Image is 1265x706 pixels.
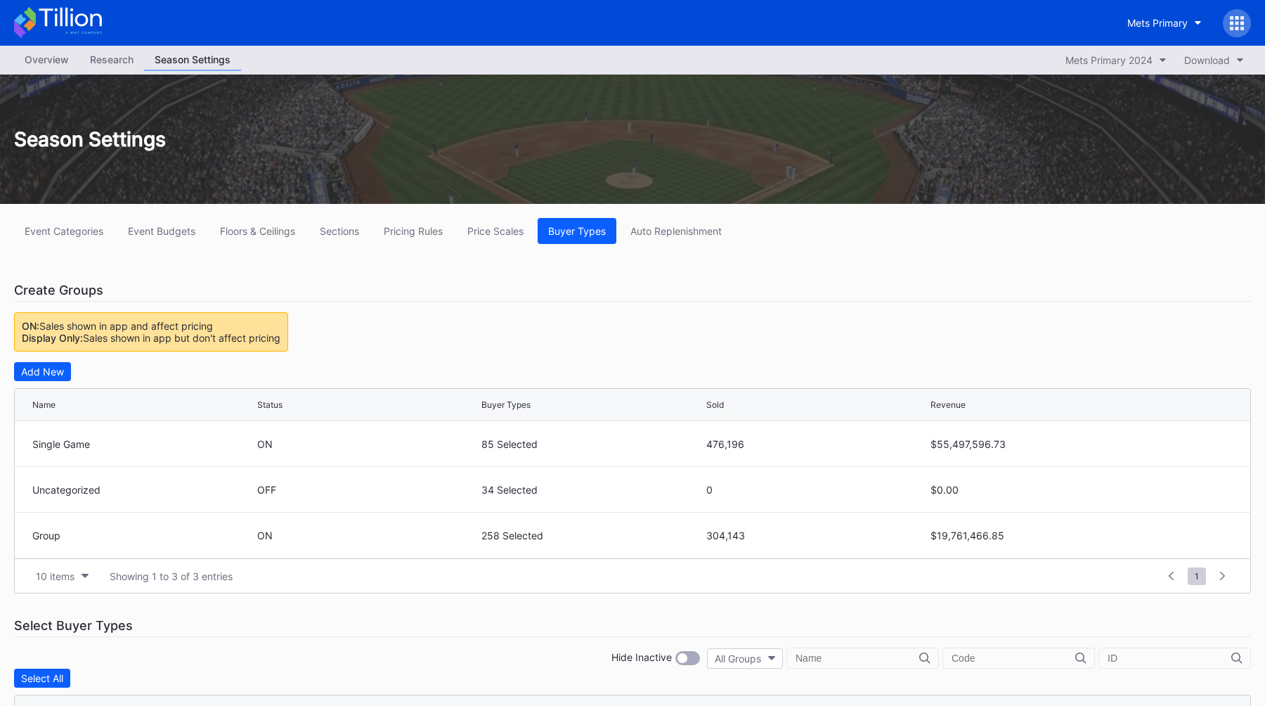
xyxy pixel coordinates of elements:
div: Add New [21,366,64,378]
a: Research [79,49,144,71]
input: Name [796,653,919,664]
a: Season Settings [144,49,241,71]
div: Select Buyer Types [14,615,1251,637]
div: Event Budgets [128,225,195,237]
button: Auto Replenishment [620,218,732,244]
div: 258 Selected [481,529,703,541]
div: ON [257,529,479,541]
button: Mets Primary [1117,10,1212,36]
div: 34 Selected [481,484,703,496]
div: Name [32,399,56,410]
div: Mets Primary 2024 [1065,54,1153,66]
div: 476,196 [706,438,928,450]
div: Buyer Types [481,399,531,410]
button: Event Categories [14,218,114,244]
button: Event Budgets [117,218,206,244]
div: Sales shown in app and affect pricing [22,320,280,332]
div: Showing 1 to 3 of 3 entries [110,570,233,582]
div: 10 items [36,570,74,582]
button: Download [1177,51,1251,70]
button: Floors & Ceilings [209,218,306,244]
div: Hide Inactive [611,651,672,665]
div: Sections [320,225,359,237]
div: Create Groups [14,279,1251,302]
div: OFF [257,484,479,496]
div: $55,497,596.73 [930,438,1152,450]
div: Status [257,399,283,410]
div: Mets Primary [1127,17,1188,29]
button: Add New [14,362,71,381]
div: 85 Selected [481,438,703,450]
div: Select All [21,672,63,684]
button: Sections [309,218,370,244]
div: Price Scales [467,225,524,237]
div: 0 [706,484,928,496]
button: Mets Primary 2024 [1058,51,1174,70]
div: Overview [14,49,79,70]
button: Select All [14,669,70,688]
div: Sold [706,399,724,410]
div: Buyer Types [548,225,606,237]
span: 1 [1188,567,1206,585]
button: Pricing Rules [373,218,453,244]
button: Price Scales [457,218,534,244]
a: Overview [14,49,79,71]
div: Sales shown in app but don't affect pricing [22,332,280,344]
span: ON: [22,320,39,332]
div: Download [1184,54,1230,66]
span: Display Only: [22,332,83,344]
div: $0.00 [930,484,1152,496]
button: 10 items [29,567,96,586]
div: All Groups [715,653,761,665]
input: ID [1108,653,1231,664]
button: All Groups [707,648,783,669]
input: Code [952,653,1075,664]
div: Group [32,529,254,541]
div: ON [257,438,479,450]
div: Pricing Rules [384,225,443,237]
div: $19,761,466.85 [930,529,1152,541]
div: Research [79,49,144,70]
div: Auto Replenishment [630,225,722,237]
button: Buyer Types [538,218,616,244]
div: Single Game [32,438,254,450]
div: Uncategorized [32,484,254,496]
div: 304,143 [706,529,928,541]
div: Revenue [930,399,966,410]
div: Floors & Ceilings [220,225,295,237]
div: Event Categories [25,225,103,237]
